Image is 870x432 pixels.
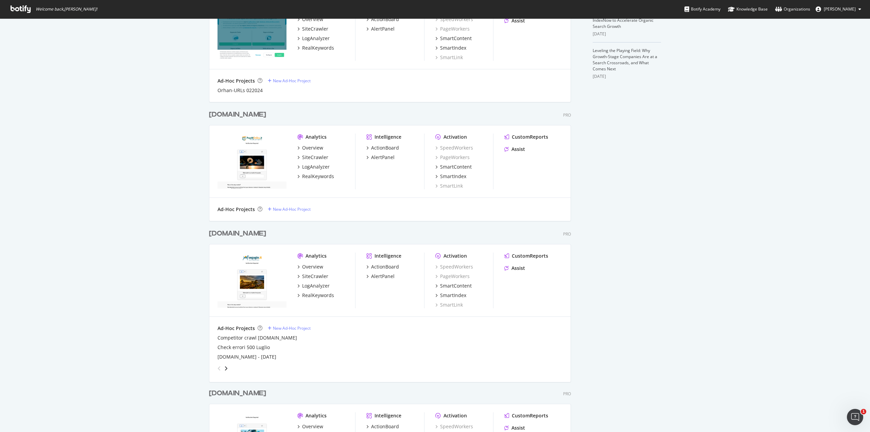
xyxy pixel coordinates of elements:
a: Competitor crawl [DOMAIN_NAME] [217,334,297,341]
div: angle-right [224,365,228,372]
div: ActionBoard [371,423,399,430]
img: segugio.it [217,253,286,308]
a: [DOMAIN_NAME] - [DATE] [217,353,276,360]
a: SiteCrawler [297,273,328,280]
a: SiteCrawler [297,25,328,32]
a: PageWorkers [435,25,470,32]
div: Ad-Hoc Projects [217,77,255,84]
a: SmartLink [435,183,463,189]
div: ActionBoard [371,263,399,270]
a: PageWorkers [435,273,470,280]
a: SmartLink [435,54,463,61]
img: rastreator.com [217,5,286,60]
div: Activation [443,253,467,259]
div: SmartIndex [440,45,466,51]
div: Analytics [306,253,327,259]
div: [DATE] [593,31,661,37]
a: Orhan-URLs 022024 [217,87,263,94]
div: Assist [511,146,525,153]
div: New Ad-Hoc Project [273,206,311,212]
a: SiteCrawler [297,154,328,161]
a: ActionBoard [366,263,399,270]
div: ActionBoard [371,16,399,23]
a: AlertPanel [366,25,395,32]
a: SmartIndex [435,173,466,180]
a: New Ad-Hoc Project [268,206,311,212]
div: CustomReports [512,253,548,259]
div: [DOMAIN_NAME] [209,388,266,398]
div: SiteCrawler [302,273,328,280]
a: Overview [297,263,323,270]
a: SpeedWorkers [435,263,473,270]
div: Overview [302,423,323,430]
a: CustomReports [504,253,548,259]
div: LogAnalyzer [302,35,330,42]
a: ActionBoard [366,144,399,151]
div: New Ad-Hoc Project [273,78,311,84]
a: AlertPanel [366,154,395,161]
div: Overview [302,16,323,23]
div: AlertPanel [371,154,395,161]
a: CustomReports [504,412,548,419]
div: Intelligence [375,134,401,140]
div: Pro [563,112,571,118]
div: Ad-Hoc Projects [217,206,255,213]
div: Organizations [775,6,810,13]
div: SmartIndex [440,173,466,180]
a: Overview [297,16,323,23]
a: SpeedWorkers [435,16,473,23]
div: Assist [511,265,525,272]
a: Why Mid-Sized Brands Should Use IndexNow to Accelerate Organic Search Growth [593,11,658,29]
img: prestitionline.it [217,134,286,189]
div: Assist [511,17,525,24]
a: Leveling the Playing Field: Why Growth-Stage Companies Are at a Search Crossroads, and What Comes... [593,48,657,72]
div: RealKeywords [302,292,334,299]
a: RealKeywords [297,292,334,299]
a: SmartLink [435,301,463,308]
div: SmartIndex [440,292,466,299]
a: SmartIndex [435,45,466,51]
div: Pro [563,231,571,237]
a: New Ad-Hoc Project [268,78,311,84]
span: Emma Moletto [824,6,856,12]
a: Overview [297,423,323,430]
iframe: Intercom live chat [847,409,863,425]
div: [DOMAIN_NAME] [209,110,266,120]
div: RealKeywords [302,45,334,51]
a: New Ad-Hoc Project [268,325,311,331]
a: [DOMAIN_NAME] [209,110,269,120]
div: Analytics [306,134,327,140]
div: Activation [443,412,467,419]
a: [DOMAIN_NAME] [209,388,269,398]
div: Botify Academy [684,6,720,13]
div: Intelligence [375,412,401,419]
div: SiteCrawler [302,25,328,32]
a: [DOMAIN_NAME] [209,229,269,239]
a: SmartContent [435,35,472,42]
a: LogAnalyzer [297,163,330,170]
a: SpeedWorkers [435,423,473,430]
div: Knowledge Base [728,6,768,13]
div: CustomReports [512,412,548,419]
div: Ad-Hoc Projects [217,325,255,332]
a: ActionBoard [366,423,399,430]
a: Assist [504,265,525,272]
a: SmartContent [435,282,472,289]
div: LogAnalyzer [302,163,330,170]
a: LogAnalyzer [297,35,330,42]
div: Check errori 500 Luglio [217,344,270,351]
div: AlertPanel [371,25,395,32]
div: SiteCrawler [302,154,328,161]
a: Assist [504,146,525,153]
div: RealKeywords [302,173,334,180]
a: LogAnalyzer [297,282,330,289]
a: ActionBoard [366,16,399,23]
